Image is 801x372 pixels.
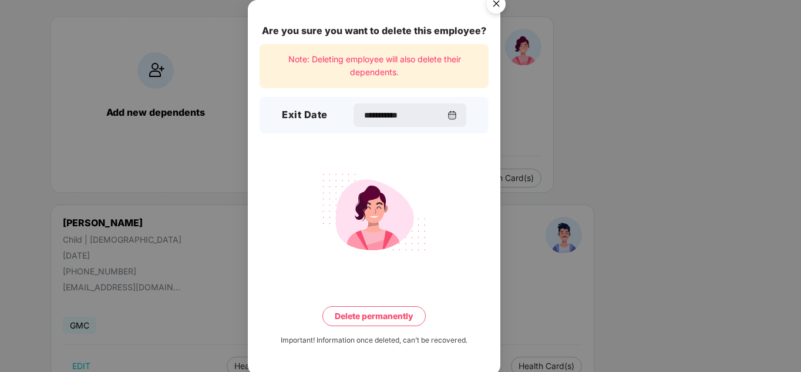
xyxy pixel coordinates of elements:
[281,335,467,346] div: Important! Information once deleted, can’t be recovered.
[260,44,489,88] div: Note: Deleting employee will also delete their dependents.
[282,108,328,123] h3: Exit Date
[322,306,426,326] button: Delete permanently
[308,166,440,258] img: svg+xml;base64,PHN2ZyB4bWxucz0iaHR0cDovL3d3dy53My5vcmcvMjAwMC9zdmciIHdpZHRoPSIyMjQiIGhlaWdodD0iMT...
[447,110,457,120] img: svg+xml;base64,PHN2ZyBpZD0iQ2FsZW5kYXItMzJ4MzIiIHhtbG5zPSJodHRwOi8vd3d3LnczLm9yZy8yMDAwL3N2ZyIgd2...
[260,24,489,38] div: Are you sure you want to delete this employee?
